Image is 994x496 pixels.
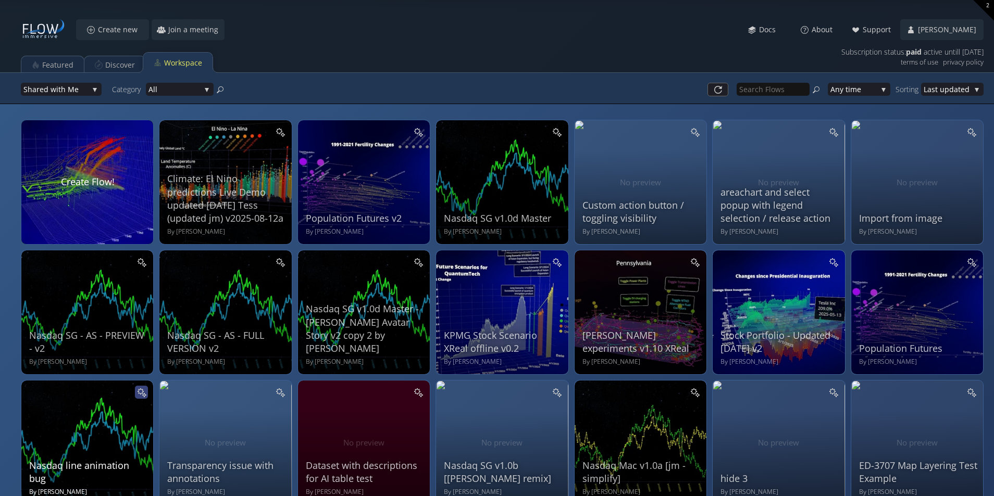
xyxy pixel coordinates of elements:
[444,212,563,225] div: Nasdaq SG v1.0d Master
[582,459,701,485] div: Nasdaq Mac v1.0a [jm - simplify]
[29,459,148,485] div: Nasdaq line animation bug
[306,302,425,355] div: Nasdaq SG v1.0d Master - [PERSON_NAME] Avatar Story v2 copy 2 by [PERSON_NAME]
[931,83,971,96] span: st updated
[850,83,877,96] span: me
[720,472,839,485] div: hide 3
[97,24,144,35] span: Create new
[896,83,921,96] div: Sorting
[737,83,810,96] input: Search Flows
[167,227,286,236] div: By [PERSON_NAME]
[582,227,701,236] div: By [PERSON_NAME]
[444,358,563,366] div: By [PERSON_NAME]
[306,227,425,236] div: By [PERSON_NAME]
[582,329,701,355] div: [PERSON_NAME] experiments v1.10 XReal
[759,24,782,35] span: Docs
[444,227,563,236] div: By [PERSON_NAME]
[29,358,148,366] div: By [PERSON_NAME]
[859,358,978,366] div: By [PERSON_NAME]
[42,55,73,75] div: Featured
[830,83,850,96] span: Any ti
[943,56,984,69] a: privacy policy
[167,329,286,355] div: Nasdaq SG - AS - FULL VERSION v2
[105,55,135,75] div: Discover
[23,83,40,96] span: Shar
[306,212,425,225] div: Population Futures v2
[720,186,839,225] div: areachart and select popup with legend selection / release action
[167,459,286,485] div: Transparency issue with annotations
[859,212,978,225] div: Import from image
[720,227,839,236] div: By [PERSON_NAME]
[167,358,286,366] div: By [PERSON_NAME]
[859,459,978,485] div: ED-3707 Map Layering Test Example
[720,358,839,366] div: By [PERSON_NAME]
[112,83,146,96] div: Category
[901,56,938,69] a: terms of use
[582,358,701,366] div: By [PERSON_NAME]
[859,227,978,236] div: By [PERSON_NAME]
[862,24,897,35] span: Support
[168,24,225,35] span: Join a meeting
[444,329,563,355] div: KPMG Stock Scenario XReal offline v0.2
[924,83,931,96] span: La
[306,459,425,485] div: Dataset with descriptions for AI table test
[40,83,89,96] span: ed with Me
[148,83,201,96] span: All
[811,24,839,35] span: About
[582,199,701,225] div: Custom action button / toggling visibility
[167,172,286,225] div: Climate: El Nino predictions Live Demo updated [DATE] Tess (updated jm) v2025-08-12a
[29,329,148,355] div: Nasdaq SG - AS - PREVIEW - v2
[859,342,978,355] div: Population Futures
[306,358,425,366] div: By [PERSON_NAME]
[720,329,839,355] div: Stock Portfolio - Updated [DATE] v2
[164,53,202,73] div: Workspace
[444,459,563,485] div: Nasdaq SG v1.0b [[PERSON_NAME] remix]
[917,24,983,35] span: [PERSON_NAME]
